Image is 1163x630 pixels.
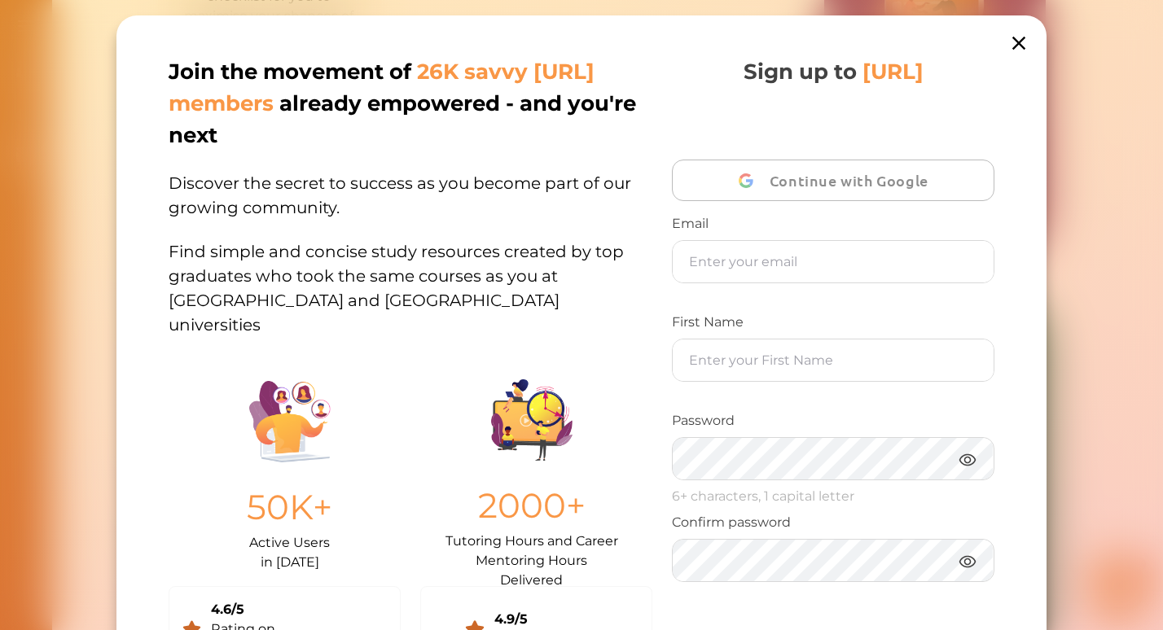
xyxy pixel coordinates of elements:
[672,513,994,532] p: Confirm password
[672,411,994,431] p: Password
[958,551,977,571] img: eye.3286bcf0.webp
[247,482,332,533] p: 50K+
[445,532,617,573] p: Tutoring Hours and Career Mentoring Hours Delivered
[672,214,994,234] p: Email
[249,533,330,572] p: Active Users in [DATE]
[169,59,595,116] span: 26K savvy [URL] members
[744,56,924,88] p: Sign up to
[494,610,608,629] div: 4.9/5
[490,379,572,461] img: Group%201403.ccdcecb8.png
[672,487,994,506] p: 6+ characters, 1 capital letter
[169,220,652,337] p: Find simple and concise study resources created by top graduates who took the same courses as you...
[862,59,924,85] span: [URL]
[672,160,994,201] button: Continue with Google
[477,480,585,532] p: 2000+
[958,449,977,470] img: eye.3286bcf0.webp
[169,56,649,151] p: Join the movement of already empowered - and you're next
[169,151,652,220] p: Discover the secret to success as you become part of our growing community.
[672,313,994,332] p: First Name
[361,1,374,14] i: 1
[211,600,387,619] div: 4.6/5
[673,339,994,381] input: Enter your First Name
[673,241,994,282] input: Enter your email
[248,381,330,462] img: Illustration.25158f3c.png
[770,161,937,199] span: Continue with Google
